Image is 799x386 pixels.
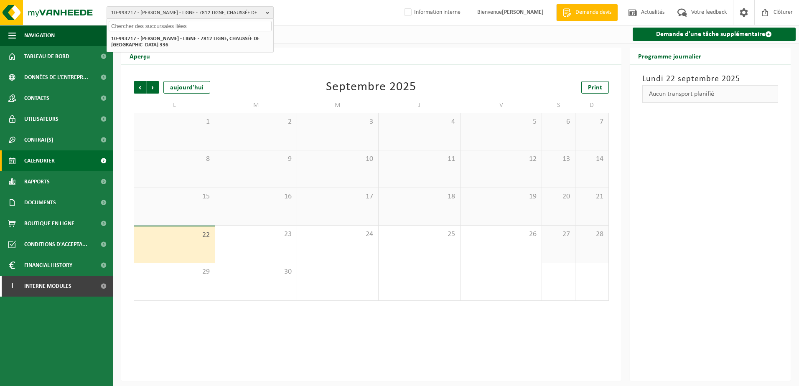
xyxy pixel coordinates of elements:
[546,230,571,239] span: 27
[642,85,779,103] div: Aucun transport planifié
[402,6,461,19] label: Information interne
[219,267,292,277] span: 30
[633,28,796,41] a: Demande d'une tâche supplémentaire
[24,46,69,67] span: Tableau de bord
[24,25,55,46] span: Navigation
[542,98,575,113] td: S
[301,117,374,127] span: 3
[134,98,215,113] td: L
[461,98,542,113] td: V
[546,117,571,127] span: 6
[138,231,211,240] span: 22
[215,98,297,113] td: M
[465,192,537,201] span: 19
[24,213,74,234] span: Boutique en ligne
[109,21,272,31] input: Chercher des succursales liées
[383,117,455,127] span: 4
[24,109,59,130] span: Utilisateurs
[219,192,292,201] span: 16
[580,230,604,239] span: 28
[163,81,210,94] div: aujourd'hui
[465,117,537,127] span: 5
[107,6,274,19] button: 10-993217 - [PERSON_NAME] - LIGNE - 7812 LIGNE, CHAUSSÉE DE [GEOGRAPHIC_DATA] 336
[642,73,779,85] h3: Lundi 22 septembre 2025
[588,84,602,91] span: Print
[24,255,72,276] span: Financial History
[219,117,292,127] span: 2
[147,81,159,94] span: Suivant
[8,276,16,297] span: I
[465,155,537,164] span: 12
[546,155,571,164] span: 13
[111,7,262,19] span: 10-993217 - [PERSON_NAME] - LIGNE - 7812 LIGNE, CHAUSSÉE DE [GEOGRAPHIC_DATA] 336
[383,192,455,201] span: 18
[502,9,544,15] strong: [PERSON_NAME]
[24,130,53,150] span: Contrat(s)
[580,117,604,127] span: 7
[24,171,50,192] span: Rapports
[573,8,613,17] span: Demande devis
[556,4,618,21] a: Demande devis
[580,155,604,164] span: 14
[24,234,87,255] span: Conditions d'accepta...
[465,230,537,239] span: 26
[383,155,455,164] span: 11
[575,98,609,113] td: D
[109,33,272,50] li: 10-993217 - [PERSON_NAME] - LIGNE - 7812 LIGNE, CHAUSSÉE DE [GEOGRAPHIC_DATA] 336
[581,81,609,94] a: Print
[24,192,56,213] span: Documents
[301,192,374,201] span: 17
[326,81,416,94] div: Septembre 2025
[546,192,571,201] span: 20
[219,155,292,164] span: 9
[138,192,211,201] span: 15
[24,276,71,297] span: Interne modules
[630,48,710,64] h2: Programme journalier
[24,150,55,171] span: Calendrier
[301,155,374,164] span: 10
[138,267,211,277] span: 29
[138,117,211,127] span: 1
[301,230,374,239] span: 24
[383,230,455,239] span: 25
[580,192,604,201] span: 21
[121,48,158,64] h2: Aperçu
[219,230,292,239] span: 23
[379,98,460,113] td: J
[24,67,88,88] span: Données de l'entrepr...
[134,81,146,94] span: Précédent
[24,88,49,109] span: Contacts
[297,98,379,113] td: M
[138,155,211,164] span: 8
